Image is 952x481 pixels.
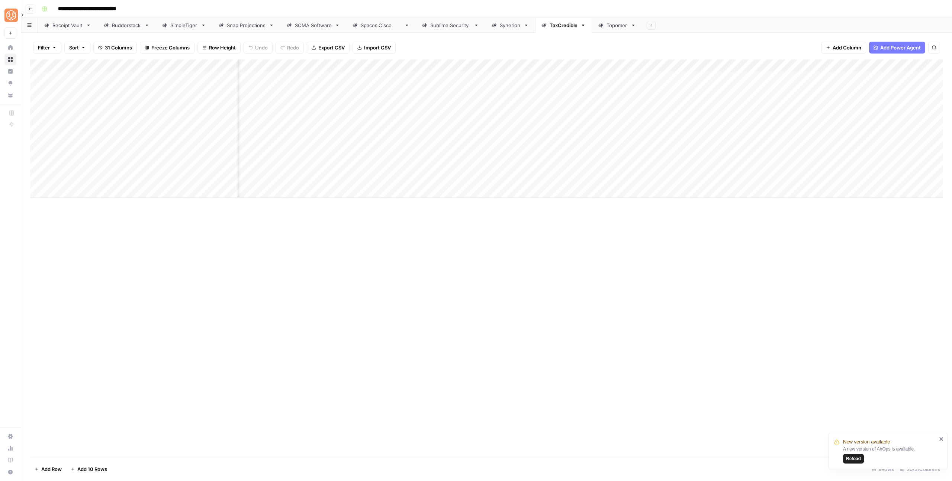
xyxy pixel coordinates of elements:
button: Add 10 Rows [66,463,112,475]
img: SimpleTiger Logo [4,9,18,22]
button: Freeze Columns [140,42,194,54]
span: New version available [843,438,890,446]
button: Row Height [197,42,241,54]
span: Redo [287,44,299,51]
div: [DOMAIN_NAME] [430,22,471,29]
span: Add Column [833,44,861,51]
a: SOMA Software [280,18,346,33]
span: Import CSV [364,44,391,51]
div: Receipt Vault [52,22,83,29]
button: close [939,436,944,442]
button: 31 Columns [93,42,137,54]
a: [DOMAIN_NAME] [346,18,416,33]
a: TaxCredible [535,18,592,33]
button: Filter [33,42,61,54]
a: Learning Hub [4,454,16,466]
div: Synerion [500,22,521,29]
div: 30/31 Columns [897,463,943,475]
span: Filter [38,44,50,51]
span: Row Height [209,44,236,51]
a: Rudderstack [97,18,156,33]
a: [DOMAIN_NAME] [416,18,485,33]
button: Add Row [30,463,66,475]
a: Browse [4,54,16,65]
button: Export CSV [307,42,350,54]
div: Rudderstack [112,22,141,29]
button: Help + Support [4,466,16,478]
a: Topomer [592,18,642,33]
button: Sort [64,42,90,54]
button: Undo [244,42,273,54]
div: A new version of AirOps is available. [843,446,937,464]
button: Redo [276,42,304,54]
span: Add Power Agent [880,44,921,51]
a: Insights [4,65,16,77]
div: 9 Rows [869,463,897,475]
button: Reload [843,454,864,464]
button: Add Power Agent [869,42,925,54]
span: Undo [255,44,268,51]
a: Opportunities [4,77,16,89]
a: Usage [4,442,16,454]
span: Reload [846,455,861,462]
div: Snap Projections [227,22,266,29]
a: Your Data [4,89,16,101]
a: Settings [4,430,16,442]
a: Synerion [485,18,535,33]
div: TaxCredible [550,22,578,29]
div: SimpleTiger [170,22,198,29]
button: Add Column [821,42,866,54]
span: Export CSV [318,44,345,51]
button: Workspace: SimpleTiger [4,6,16,25]
span: Sort [69,44,79,51]
div: SOMA Software [295,22,332,29]
a: SimpleTiger [156,18,212,33]
span: Add Row [41,465,62,473]
span: Freeze Columns [151,44,190,51]
span: 31 Columns [105,44,132,51]
span: Add 10 Rows [77,465,107,473]
a: Snap Projections [212,18,280,33]
div: Topomer [607,22,628,29]
div: [DOMAIN_NAME] [361,22,401,29]
button: Import CSV [353,42,396,54]
a: Receipt Vault [38,18,97,33]
a: Home [4,42,16,54]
